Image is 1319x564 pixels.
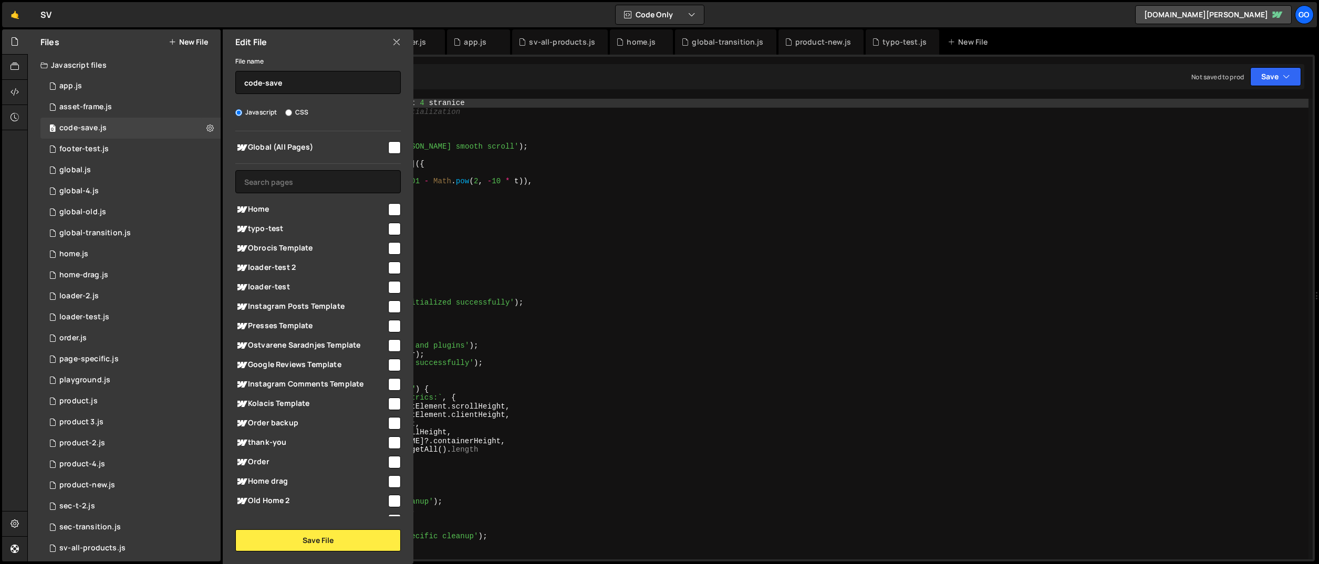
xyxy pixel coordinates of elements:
div: 14248/38114.js [40,454,221,475]
a: 🤙 [2,2,28,27]
span: Kolacis Template [235,398,387,410]
span: Order [235,456,387,468]
div: global.js [59,165,91,175]
input: Javascript [235,109,242,116]
input: Name [235,71,401,94]
div: 14248/38152.js [40,76,221,97]
label: Javascript [235,107,277,118]
div: Not saved to prod [1191,72,1244,81]
div: 14248/37414.js [40,202,221,223]
a: go [1295,5,1314,24]
span: Global (All Pages) [235,141,387,154]
div: playground.js [59,375,110,385]
span: Instagram Comments Template [235,378,387,391]
a: [DOMAIN_NAME][PERSON_NAME] [1135,5,1292,24]
div: 14248/38021.js [40,118,221,139]
div: product-new.js [795,37,851,47]
div: order.js [59,333,87,343]
div: 14248/40451.js [40,496,221,517]
div: product.js [59,396,98,406]
div: footer-test.js [59,144,109,154]
span: loader-test 2 [235,262,387,274]
label: CSS [285,107,308,118]
div: 14248/38116.js [40,181,221,202]
div: 14248/41299.js [40,328,221,349]
div: SV [40,8,51,21]
div: 14248/37746.js [40,349,221,370]
div: product-4.js [59,459,105,469]
span: Home drag [235,475,387,488]
div: sv-all-products.js [59,544,126,553]
h2: Files [40,36,59,48]
span: 0 [49,125,56,133]
div: sec-t-2.js [59,502,95,511]
div: Javascript files [28,55,221,76]
div: sv-all-products.js [529,37,595,47]
div: loader-2.js [59,291,99,301]
span: ... / destination-test-2 [235,514,387,527]
span: thank-you [235,436,387,449]
div: home.js [59,249,88,259]
div: loader-test.js [59,312,109,322]
div: app.js [464,37,486,47]
div: product 3.js [59,417,103,427]
div: typo-test.js [882,37,927,47]
div: asset-frame.js [59,102,112,112]
div: 14248/39945.js [40,475,221,496]
span: Presses Template [235,320,387,332]
div: global-transition.js [692,37,763,47]
span: Instagram Posts Template [235,300,387,313]
span: typo-test [235,223,387,235]
div: global-old.js [59,207,106,217]
div: 14248/41685.js [40,223,221,244]
div: global-4.js [59,186,99,196]
span: Home [235,203,387,216]
div: 14248/40432.js [40,517,221,538]
button: Code Only [616,5,704,24]
button: New File [169,38,208,46]
div: app.js [59,81,82,91]
div: 14248/44462.js [40,139,221,160]
div: 14248/37103.js [40,433,221,454]
div: New File [948,37,992,47]
div: page-specific.js [59,354,119,364]
div: 14248/37239.js [40,412,221,433]
div: 14248/42454.js [40,307,221,328]
div: 14248/36682.js [40,538,221,559]
span: Google Reviews Template [235,359,387,371]
div: 14248/36733.js [40,370,221,391]
div: 14248/44943.js [40,97,221,118]
span: Order backup [235,417,387,430]
h2: Edit File [235,36,267,48]
div: code-save.js [59,123,107,133]
input: Search pages [235,170,401,193]
span: loader-test [235,281,387,294]
div: 14248/40457.js [40,265,221,286]
div: home.js [627,37,656,47]
span: Obrocis Template [235,242,387,255]
div: product-2.js [59,438,105,448]
div: product-new.js [59,481,115,490]
input: CSS [285,109,292,116]
div: sec-transition.js [59,523,121,532]
div: 14248/42526.js [40,286,221,307]
div: 14248/38890.js [40,244,221,265]
div: home-drag.js [59,270,108,280]
div: 14248/37799.js [40,160,221,181]
button: Save File [235,529,401,551]
div: global-transition.js [59,228,131,238]
div: 14248/37029.js [40,391,221,412]
label: File name [235,56,264,67]
button: Save [1250,67,1301,86]
span: Old Home 2 [235,495,387,507]
span: Ostvarene Saradnjes Template [235,339,387,352]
